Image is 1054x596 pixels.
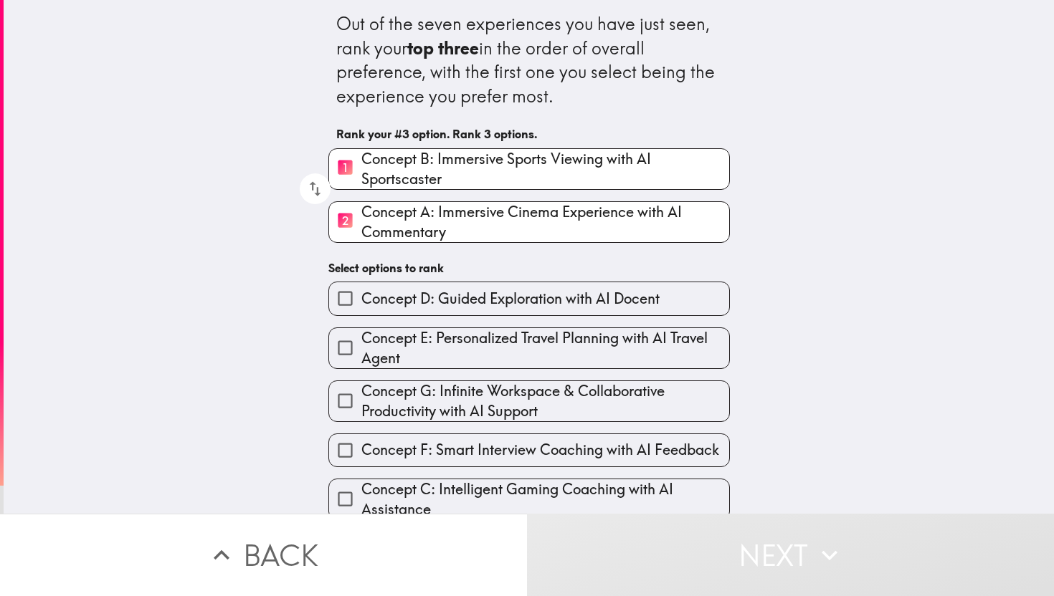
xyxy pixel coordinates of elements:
span: Concept D: Guided Exploration with AI Docent [361,289,660,309]
h6: Rank your #3 option. Rank 3 options. [336,126,722,142]
button: Concept C: Intelligent Gaming Coaching with AI Assistance [329,479,729,519]
button: 2Concept A: Immersive Cinema Experience with AI Commentary [329,202,729,242]
button: 1Concept B: Immersive Sports Viewing with AI Sportscaster [329,149,729,189]
span: Concept G: Infinite Workspace & Collaborative Productivity with AI Support [361,381,729,421]
button: Concept F: Smart Interview Coaching with AI Feedback [329,434,729,466]
b: top three [407,37,479,59]
span: Concept F: Smart Interview Coaching with AI Feedback [361,440,719,460]
button: Concept E: Personalized Travel Planning with AI Travel Agent [329,328,729,368]
h6: Select options to rank [328,260,730,276]
div: Out of the seven experiences you have just seen, rank your in the order of overall preference, wi... [336,12,722,108]
button: Next [527,514,1054,596]
span: Concept B: Immersive Sports Viewing with AI Sportscaster [361,149,729,189]
span: Concept A: Immersive Cinema Experience with AI Commentary [361,202,729,242]
button: Concept D: Guided Exploration with AI Docent [329,282,729,314]
span: Concept E: Personalized Travel Planning with AI Travel Agent [361,328,729,368]
button: Concept G: Infinite Workspace & Collaborative Productivity with AI Support [329,381,729,421]
span: Concept C: Intelligent Gaming Coaching with AI Assistance [361,479,729,519]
